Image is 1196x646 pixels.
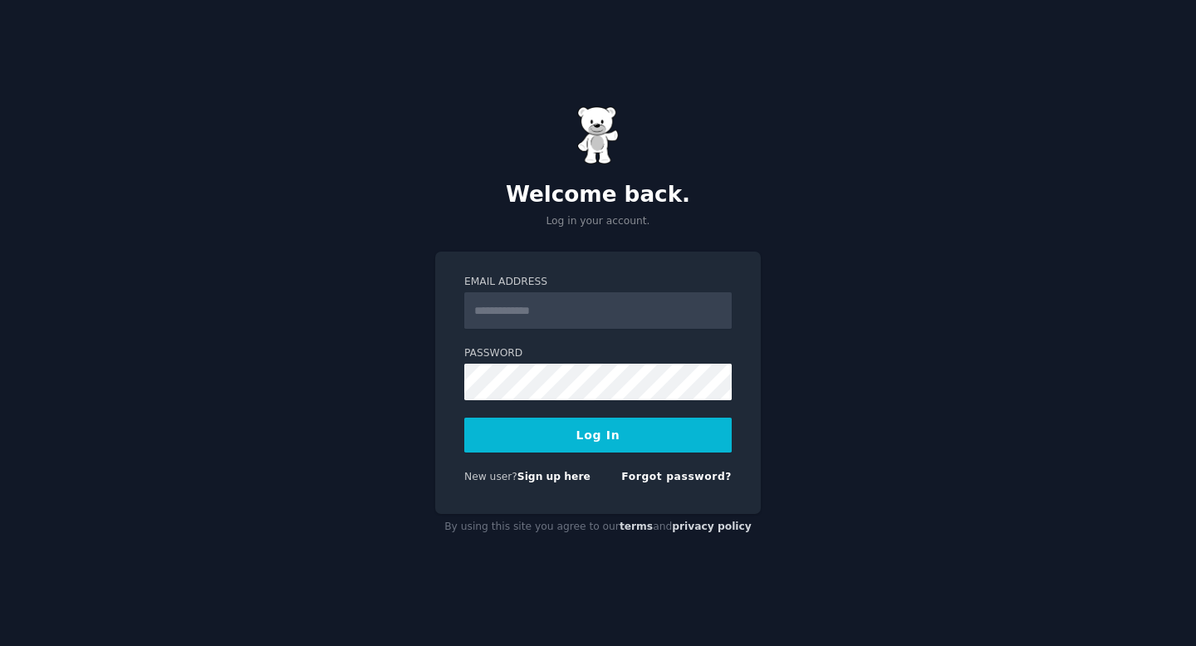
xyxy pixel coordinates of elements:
[621,471,732,482] a: Forgot password?
[517,471,591,482] a: Sign up here
[464,471,517,482] span: New user?
[672,521,752,532] a: privacy policy
[620,521,653,532] a: terms
[435,182,761,208] h2: Welcome back.
[435,214,761,229] p: Log in your account.
[464,346,732,361] label: Password
[435,514,761,541] div: By using this site you agree to our and
[577,106,619,164] img: Gummy Bear
[464,275,732,290] label: Email Address
[464,418,732,453] button: Log In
